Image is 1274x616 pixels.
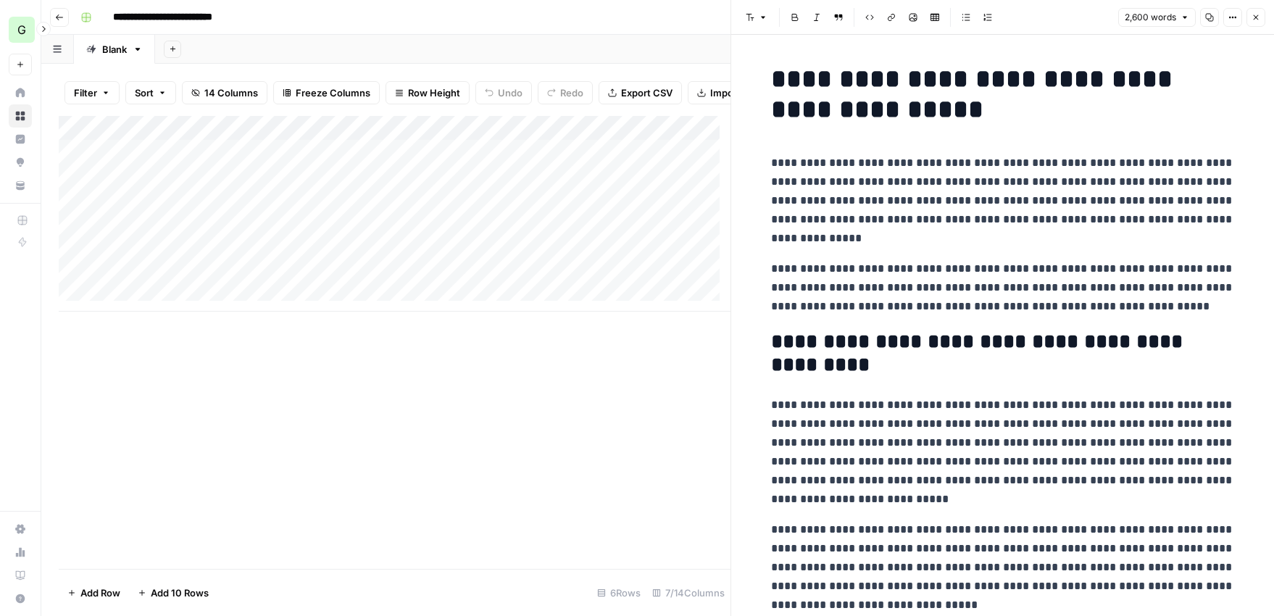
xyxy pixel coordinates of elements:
[9,174,32,197] a: Your Data
[475,81,532,104] button: Undo
[599,81,682,104] button: Export CSV
[17,21,26,38] span: G
[1125,11,1176,24] span: 2,600 words
[386,81,470,104] button: Row Height
[74,86,97,100] span: Filter
[9,12,32,48] button: Workspace: Goodbuy Gear
[9,151,32,174] a: Opportunities
[9,517,32,541] a: Settings
[1118,8,1196,27] button: 2,600 words
[9,587,32,610] button: Help + Support
[151,586,209,600] span: Add 10 Rows
[9,128,32,151] a: Insights
[408,86,460,100] span: Row Height
[538,81,593,104] button: Redo
[273,81,380,104] button: Freeze Columns
[591,581,646,604] div: 6 Rows
[59,581,129,604] button: Add Row
[125,81,176,104] button: Sort
[296,86,370,100] span: Freeze Columns
[9,541,32,564] a: Usage
[646,581,730,604] div: 7/14 Columns
[710,86,762,100] span: Import CSV
[560,86,583,100] span: Redo
[9,564,32,587] a: Learning Hub
[688,81,772,104] button: Import CSV
[204,86,258,100] span: 14 Columns
[182,81,267,104] button: 14 Columns
[129,581,217,604] button: Add 10 Rows
[64,81,120,104] button: Filter
[9,104,32,128] a: Browse
[498,86,522,100] span: Undo
[74,35,155,64] a: Blank
[135,86,154,100] span: Sort
[80,586,120,600] span: Add Row
[102,42,127,57] div: Blank
[621,86,673,100] span: Export CSV
[9,81,32,104] a: Home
